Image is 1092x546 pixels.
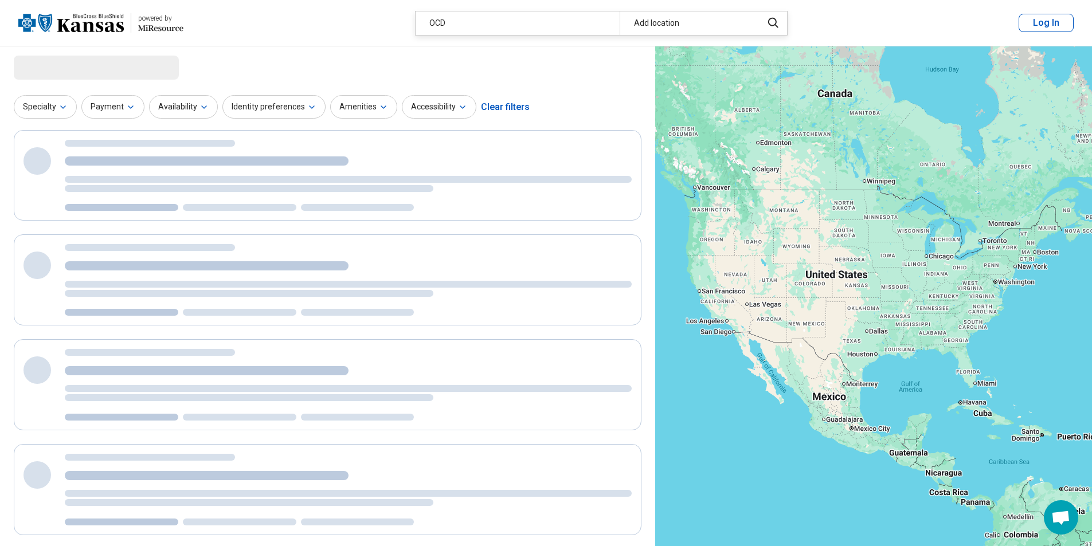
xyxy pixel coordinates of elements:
[14,56,110,78] span: Loading...
[18,9,124,37] img: Blue Cross Blue Shield Kansas
[1019,14,1074,32] button: Log In
[402,95,476,119] button: Accessibility
[138,13,183,23] div: powered by
[620,11,756,35] div: Add location
[330,95,397,119] button: Amenities
[149,95,218,119] button: Availability
[222,95,326,119] button: Identity preferences
[14,95,77,119] button: Specialty
[81,95,144,119] button: Payment
[416,11,620,35] div: OCD
[1044,500,1078,535] div: Open chat
[481,93,530,121] div: Clear filters
[18,9,183,37] a: Blue Cross Blue Shield Kansaspowered by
